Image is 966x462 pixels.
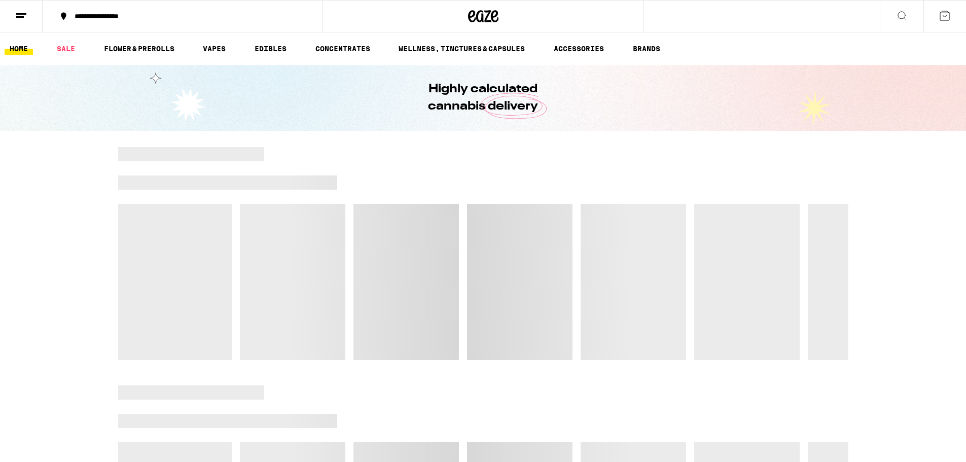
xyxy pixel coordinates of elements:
[549,43,609,55] a: ACCESSORIES
[5,43,33,55] a: HOME
[52,43,80,55] a: SALE
[99,43,180,55] a: FLOWER & PREROLLS
[310,43,375,55] a: CONCENTRATES
[249,43,292,55] a: EDIBLES
[198,43,231,55] a: VAPES
[400,81,567,115] h1: Highly calculated cannabis delivery
[628,43,665,55] button: BRANDS
[393,43,530,55] a: WELLNESS, TINCTURES & CAPSULES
